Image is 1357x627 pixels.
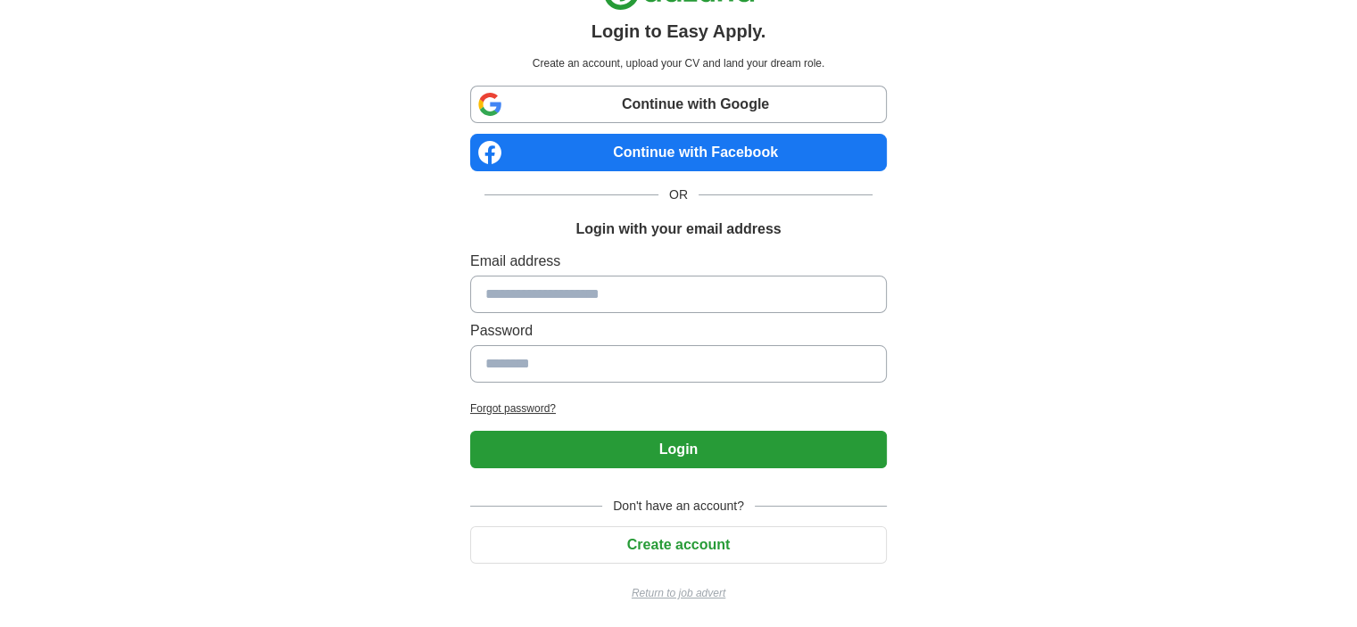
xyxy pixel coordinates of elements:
a: Create account [470,537,887,552]
button: Create account [470,526,887,564]
a: Forgot password? [470,400,887,417]
label: Email address [470,251,887,272]
h1: Login with your email address [575,219,781,240]
p: Create an account, upload your CV and land your dream role. [474,55,883,71]
a: Continue with Google [470,86,887,123]
a: Continue with Facebook [470,134,887,171]
a: Return to job advert [470,585,887,601]
span: OR [658,186,699,204]
h1: Login to Easy Apply. [592,18,766,45]
button: Login [470,431,887,468]
label: Password [470,320,887,342]
span: Don't have an account? [602,497,755,516]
